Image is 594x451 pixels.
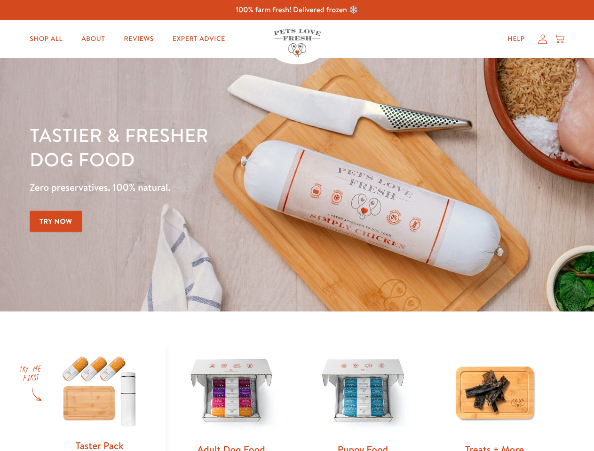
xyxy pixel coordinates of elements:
a: Shop All [22,30,70,48]
p: Zero preservatives. 100% natural. [30,179,386,196]
a: Expert Advice [165,30,233,48]
img: Pets Love Fresh [274,29,321,57]
h1: Tastier & fresher dog food [30,123,386,171]
a: Help [500,30,532,48]
a: About [74,30,112,48]
a: Try Now [30,211,82,232]
a: Reviews [116,30,161,48]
